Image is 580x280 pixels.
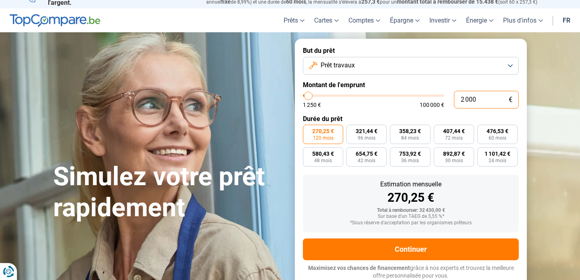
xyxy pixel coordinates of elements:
[312,128,334,134] span: 270,25 €
[309,8,344,32] a: Cartes
[303,102,321,108] span: 1 250 €
[487,128,508,134] span: 476,53 €
[303,47,519,54] label: But du prêt
[309,220,512,226] div: *Sous réserve d'acceptation par les organismes prêteurs
[309,181,512,188] div: Estimation mensuelle
[399,151,421,157] span: 753,92 €
[356,128,377,134] span: 321,44 €
[445,158,463,163] span: 30 mois
[443,151,465,157] span: 892,87 €
[401,158,419,163] span: 36 mois
[308,265,410,271] span: Maximisez vos chances de financement
[399,128,421,134] span: 358,23 €
[425,8,461,32] a: Investir
[303,264,519,280] p: grâce à nos experts et trouvez la meilleure offre personnalisée pour vous.
[420,102,444,108] span: 100 000 €
[358,136,375,140] span: 96 mois
[443,128,465,134] span: 407,44 €
[313,136,333,140] span: 120 mois
[489,158,506,163] span: 24 mois
[485,151,510,157] span: 1 101,42 €
[303,57,519,75] button: Prêt travaux
[498,8,548,32] a: Plus d'infos
[558,8,575,32] a: fr
[385,8,425,32] a: Épargne
[344,8,385,32] a: Comptes
[312,151,334,157] span: 580,43 €
[461,8,498,32] a: Énergie
[489,136,506,140] span: 60 mois
[445,136,463,140] span: 72 mois
[358,158,375,163] span: 42 mois
[309,208,512,213] div: Total à rembourser: 32 430,00 €
[509,96,512,103] span: €
[309,192,512,204] div: 270,25 €
[309,214,512,219] div: Sur base d'un TAEG de 5,55 %*
[401,136,419,140] span: 84 mois
[279,8,309,32] a: Prêts
[53,161,285,224] h1: Simulez votre prêt rapidement
[321,61,355,70] span: Prêt travaux
[303,115,519,123] label: Durée du prêt
[356,151,377,157] span: 654,75 €
[10,14,100,27] img: TopCompare
[314,158,332,163] span: 48 mois
[303,81,519,89] label: Montant de l'emprunt
[303,238,519,260] button: Continuer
